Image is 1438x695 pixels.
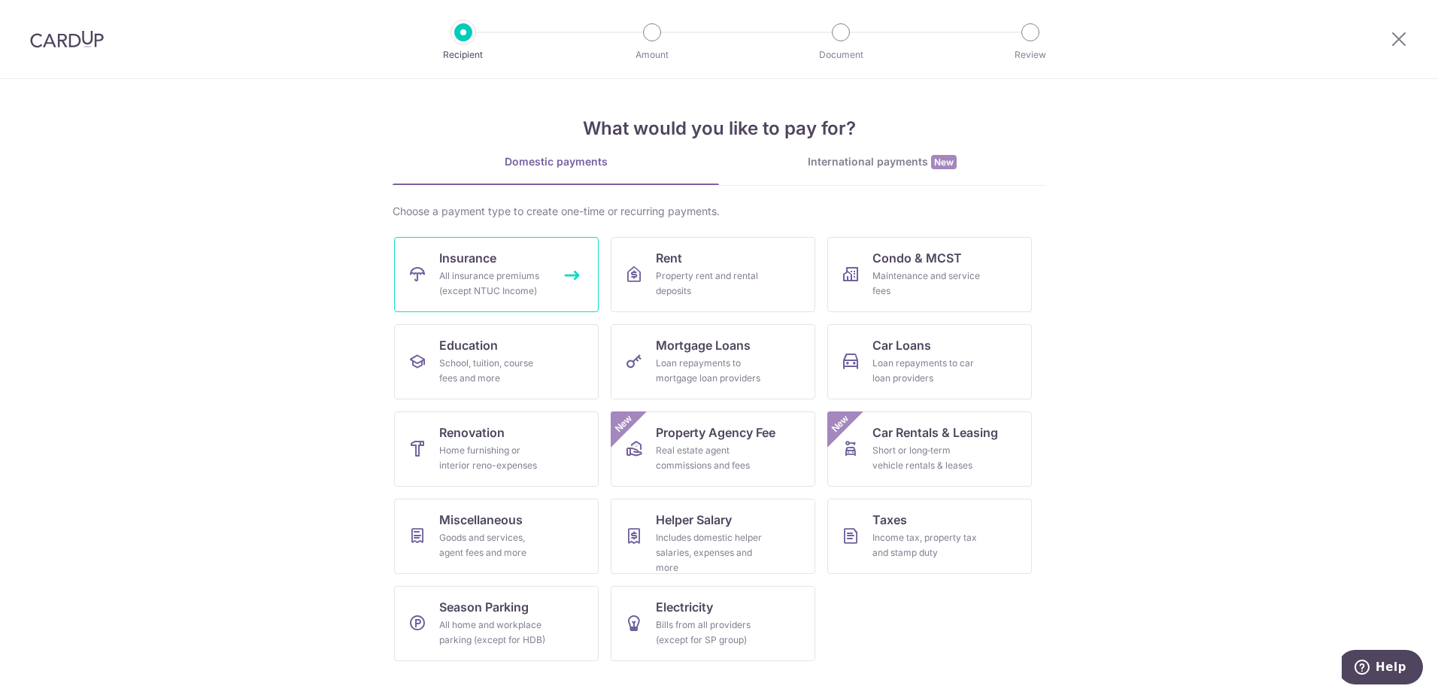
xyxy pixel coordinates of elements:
[1342,650,1423,687] iframe: Opens a widget where you can find more information
[439,511,523,529] span: Miscellaneous
[393,154,719,169] div: Domestic payments
[656,598,713,616] span: Electricity
[394,499,599,574] a: MiscellaneousGoods and services, agent fees and more
[827,499,1032,574] a: TaxesIncome tax, property tax and stamp duty
[975,47,1086,62] p: Review
[393,115,1045,142] h4: What would you like to pay for?
[439,423,505,442] span: Renovation
[611,499,815,574] a: Helper SalaryIncludes domestic helper salaries, expenses and more
[394,237,599,312] a: InsuranceAll insurance premiums (except NTUC Income)
[872,423,998,442] span: Car Rentals & Leasing
[827,324,1032,399] a: Car LoansLoan repayments to car loan providers
[656,269,764,299] div: Property rent and rental deposits
[872,249,962,267] span: Condo & MCST
[439,598,529,616] span: Season Parking
[785,47,896,62] p: Document
[827,237,1032,312] a: Condo & MCSTMaintenance and service fees
[394,324,599,399] a: EducationSchool, tuition, course fees and more
[872,443,981,473] div: Short or long‑term vehicle rentals & leases
[656,336,751,354] span: Mortgage Loans
[439,269,548,299] div: All insurance premiums (except NTUC Income)
[439,530,548,560] div: Goods and services, agent fees and more
[656,511,732,529] span: Helper Salary
[611,411,636,436] span: New
[394,411,599,487] a: RenovationHome furnishing or interior reno-expenses
[439,336,498,354] span: Education
[439,356,548,386] div: School, tuition, course fees and more
[439,443,548,473] div: Home furnishing or interior reno-expenses
[872,336,931,354] span: Car Loans
[719,154,1045,170] div: International payments
[656,356,764,386] div: Loan repayments to mortgage loan providers
[611,324,815,399] a: Mortgage LoansLoan repayments to mortgage loan providers
[656,530,764,575] div: Includes domestic helper salaries, expenses and more
[611,586,815,661] a: ElectricityBills from all providers (except for SP group)
[408,47,519,62] p: Recipient
[872,511,907,529] span: Taxes
[872,530,981,560] div: Income tax, property tax and stamp duty
[872,269,981,299] div: Maintenance and service fees
[656,249,682,267] span: Rent
[393,204,1045,219] div: Choose a payment type to create one-time or recurring payments.
[656,618,764,648] div: Bills from all providers (except for SP group)
[656,443,764,473] div: Real estate agent commissions and fees
[931,155,957,169] span: New
[611,237,815,312] a: RentProperty rent and rental deposits
[828,411,853,436] span: New
[611,411,815,487] a: Property Agency FeeReal estate agent commissions and feesNew
[30,30,104,48] img: CardUp
[439,249,496,267] span: Insurance
[656,423,775,442] span: Property Agency Fee
[394,586,599,661] a: Season ParkingAll home and workplace parking (except for HDB)
[439,618,548,648] div: All home and workplace parking (except for HDB)
[872,356,981,386] div: Loan repayments to car loan providers
[827,411,1032,487] a: Car Rentals & LeasingShort or long‑term vehicle rentals & leasesNew
[596,47,708,62] p: Amount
